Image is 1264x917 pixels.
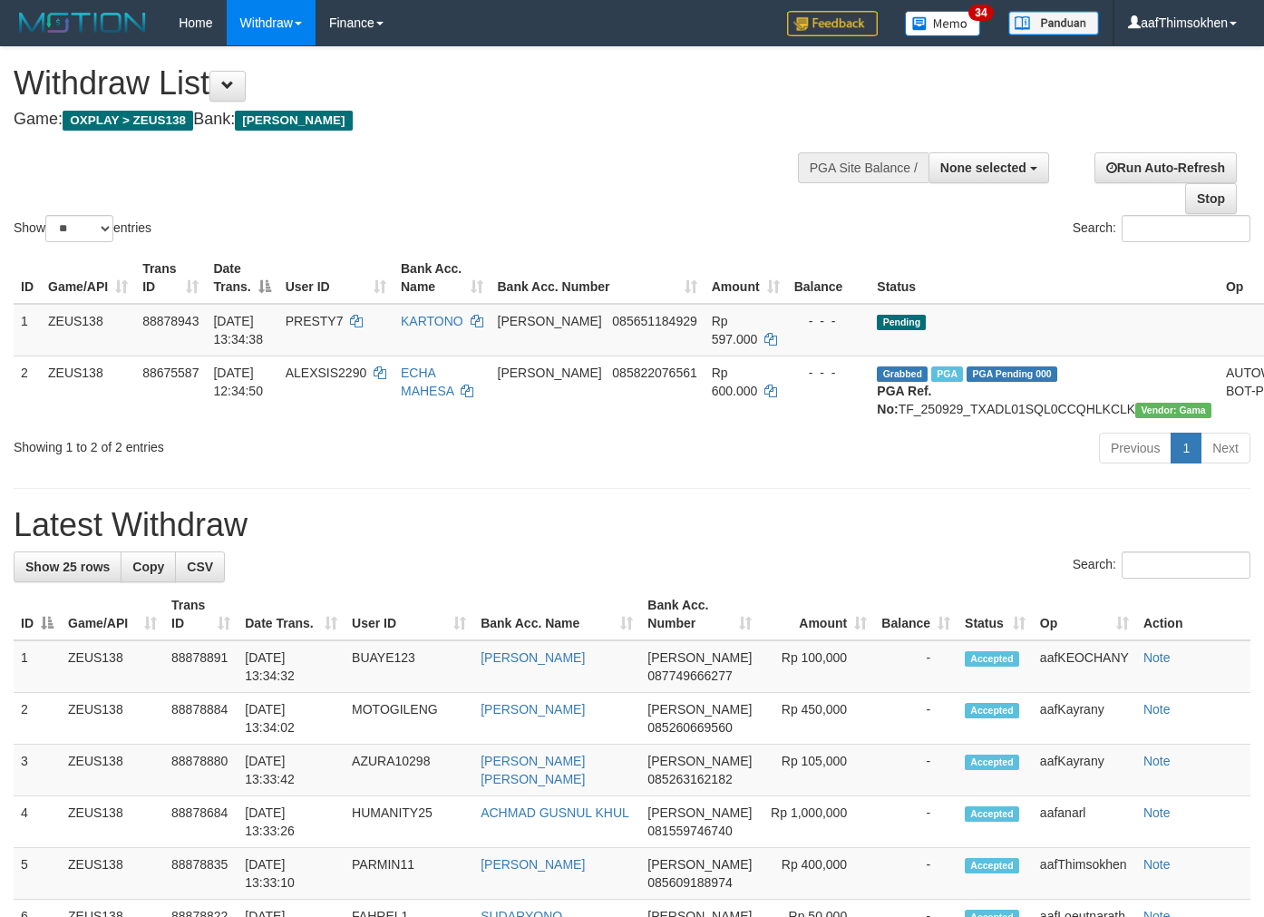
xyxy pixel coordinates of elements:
[1008,11,1099,35] img: panduan.png
[132,560,164,574] span: Copy
[647,805,752,820] span: [PERSON_NAME]
[1136,589,1250,640] th: Action
[612,314,696,328] span: Copy 085651184929 to clipboard
[286,314,344,328] span: PRESTY7
[1171,433,1201,463] a: 1
[1033,693,1136,745] td: aafKayrany
[1143,857,1171,872] a: Note
[235,111,352,131] span: [PERSON_NAME]
[14,356,41,425] td: 2
[41,356,135,425] td: ZEUS138
[61,848,164,900] td: ZEUS138
[965,858,1019,873] span: Accepted
[14,589,61,640] th: ID: activate to sort column descending
[345,589,473,640] th: User ID: activate to sort column ascending
[794,364,863,382] div: - - -
[647,824,732,838] span: Copy 081559746740 to clipboard
[1033,848,1136,900] td: aafThimsokhen
[647,650,752,665] span: [PERSON_NAME]
[187,560,213,574] span: CSV
[238,745,345,796] td: [DATE] 13:33:42
[121,551,176,582] a: Copy
[14,304,41,356] td: 1
[647,720,732,735] span: Copy 085260669560 to clipboard
[401,366,453,398] a: ECHA MAHESA
[473,589,640,640] th: Bank Acc. Name: activate to sort column ascending
[14,848,61,900] td: 5
[759,640,874,693] td: Rp 100,000
[498,366,602,380] span: [PERSON_NAME]
[1073,215,1250,242] label: Search:
[238,640,345,693] td: [DATE] 13:34:32
[14,693,61,745] td: 2
[213,366,263,398] span: [DATE] 12:34:50
[14,65,824,102] h1: Withdraw List
[1122,551,1250,579] input: Search:
[61,589,164,640] th: Game/API: activate to sort column ascending
[14,252,41,304] th: ID
[401,314,463,328] a: KARTONO
[164,848,238,900] td: 88878835
[14,796,61,848] td: 4
[61,796,164,848] td: ZEUS138
[612,366,696,380] span: Copy 085822076561 to clipboard
[794,312,863,330] div: - - -
[874,640,958,693] td: -
[175,551,225,582] a: CSV
[874,745,958,796] td: -
[874,693,958,745] td: -
[142,314,199,328] span: 88878943
[345,640,473,693] td: BUAYE123
[14,640,61,693] td: 1
[1033,745,1136,796] td: aafKayrany
[874,848,958,900] td: -
[481,754,585,786] a: [PERSON_NAME] [PERSON_NAME]
[61,693,164,745] td: ZEUS138
[498,314,602,328] span: [PERSON_NAME]
[759,745,874,796] td: Rp 105,000
[1135,403,1211,418] span: Vendor URL: https://trx31.1velocity.biz
[61,745,164,796] td: ZEUS138
[25,560,110,574] span: Show 25 rows
[481,857,585,872] a: [PERSON_NAME]
[787,252,870,304] th: Balance
[1033,640,1136,693] td: aafKEOCHANY
[712,314,758,346] span: Rp 597.000
[164,745,238,796] td: 88878880
[877,315,926,330] span: Pending
[14,431,513,456] div: Showing 1 to 2 of 2 entries
[640,589,759,640] th: Bank Acc. Number: activate to sort column ascending
[874,589,958,640] th: Balance: activate to sort column ascending
[1094,152,1237,183] a: Run Auto-Refresh
[958,589,1033,640] th: Status: activate to sort column ascending
[164,693,238,745] td: 88878884
[1143,702,1171,717] a: Note
[481,650,585,665] a: [PERSON_NAME]
[142,366,199,380] span: 88675587
[164,589,238,640] th: Trans ID: activate to sort column ascending
[712,366,758,398] span: Rp 600.000
[1122,215,1250,242] input: Search:
[874,796,958,848] td: -
[965,651,1019,667] span: Accepted
[965,755,1019,770] span: Accepted
[759,693,874,745] td: Rp 450,000
[759,848,874,900] td: Rp 400,000
[45,215,113,242] select: Showentries
[870,356,1219,425] td: TF_250929_TXADL01SQL0CCQHLKCLK
[965,806,1019,822] span: Accepted
[759,796,874,848] td: Rp 1,000,000
[213,314,263,346] span: [DATE] 13:34:38
[61,640,164,693] td: ZEUS138
[238,848,345,900] td: [DATE] 13:33:10
[41,304,135,356] td: ZEUS138
[877,384,931,416] b: PGA Ref. No:
[870,252,1219,304] th: Status
[481,805,629,820] a: ACHMAD GUSNUL KHUL
[931,366,963,382] span: Marked by aafpengsreynich
[647,668,732,683] span: Copy 087749666277 to clipboard
[135,252,206,304] th: Trans ID: activate to sort column ascending
[1143,754,1171,768] a: Note
[940,161,1026,175] span: None selected
[905,11,981,36] img: Button%20Memo.svg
